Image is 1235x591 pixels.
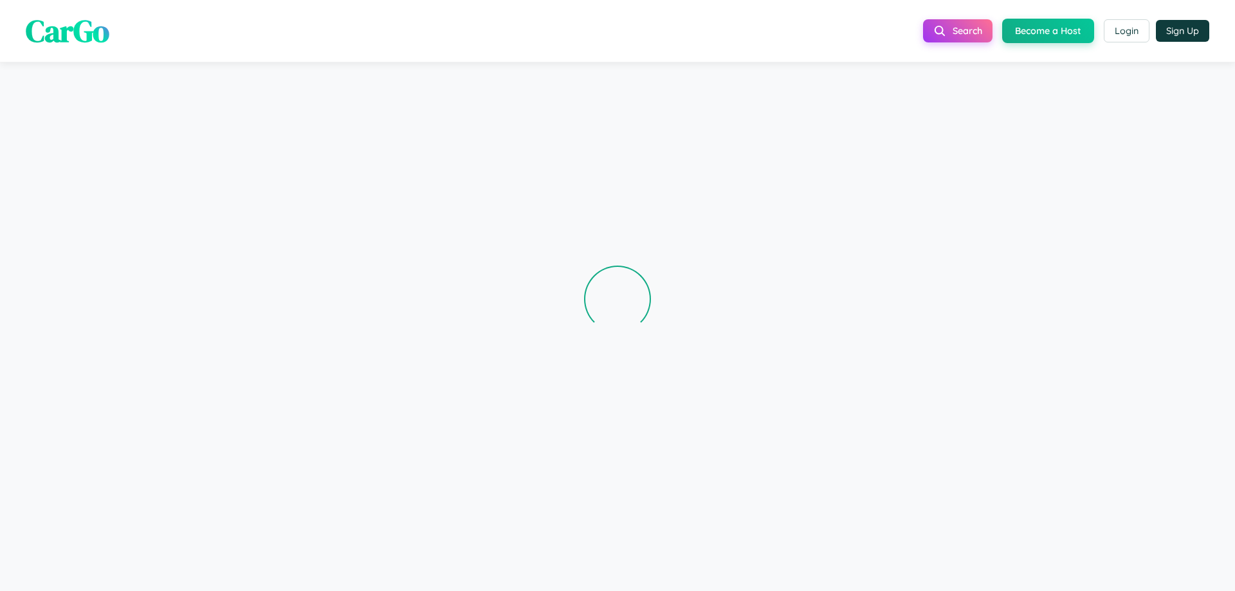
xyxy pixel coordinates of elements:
[1156,20,1209,42] button: Sign Up
[1002,19,1094,43] button: Become a Host
[953,25,982,37] span: Search
[923,19,993,42] button: Search
[26,10,109,52] span: CarGo
[1104,19,1149,42] button: Login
